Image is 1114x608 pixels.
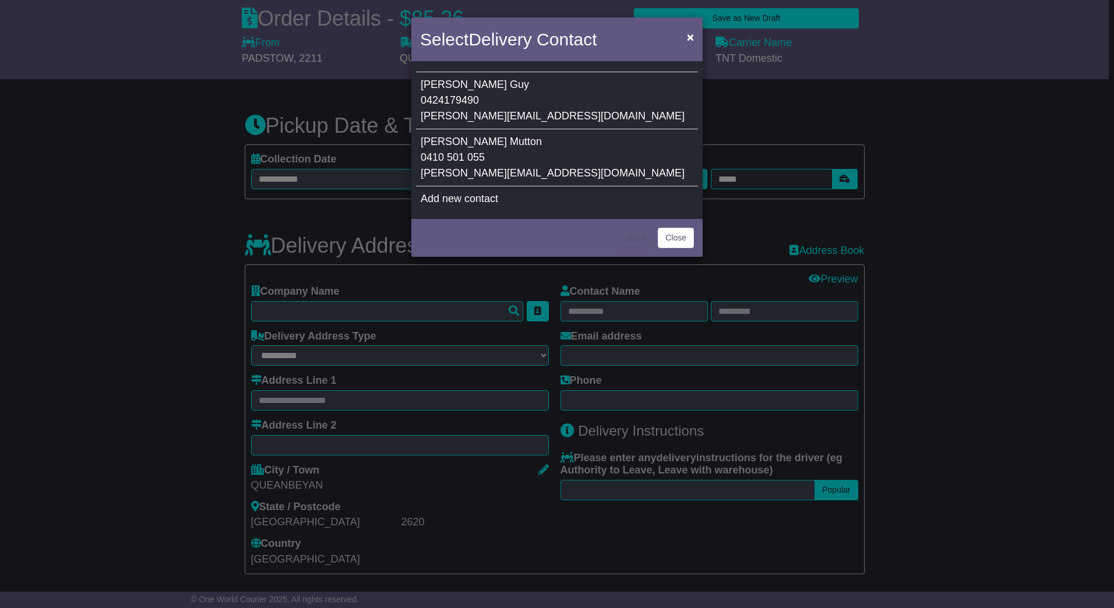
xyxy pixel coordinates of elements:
span: [PERSON_NAME] [421,136,507,147]
span: Delivery [468,30,531,49]
span: Guy [510,79,529,90]
span: [PERSON_NAME] [421,79,507,90]
span: [PERSON_NAME][EMAIL_ADDRESS][DOMAIN_NAME] [421,167,685,179]
span: × [687,30,694,44]
span: Mutton [510,136,542,147]
button: < Back [614,228,654,248]
span: Contact [537,30,597,49]
span: [PERSON_NAME][EMAIL_ADDRESS][DOMAIN_NAME] [421,110,685,122]
button: Close [681,25,700,49]
span: Add new contact [421,193,498,204]
button: Close [658,228,694,248]
span: 0424179490 [421,94,479,106]
h4: Select [420,26,597,52]
span: 0410 501 055 [421,151,485,163]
